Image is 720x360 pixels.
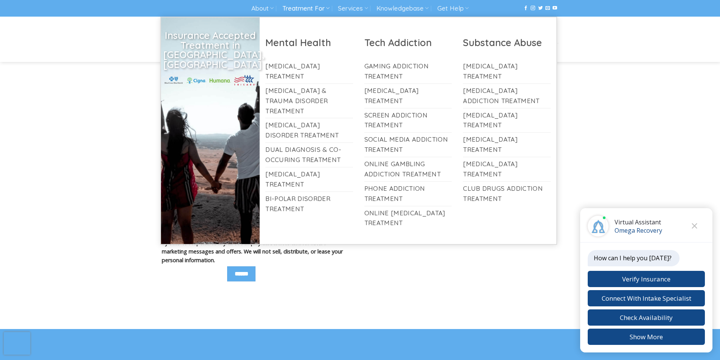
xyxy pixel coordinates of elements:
[4,332,30,355] iframe: reCAPTCHA
[531,6,535,11] a: Follow on Instagram
[463,157,551,181] a: [MEDICAL_DATA] Treatment
[364,133,452,157] a: Social Media Addiction Treatment
[545,6,550,11] a: Send us an email
[538,6,543,11] a: Follow on Twitter
[251,2,274,15] a: About
[364,36,452,49] h2: Tech Addiction
[463,182,551,206] a: Club Drugs Addiction Treatment
[265,59,353,83] a: [MEDICAL_DATA] Treatment
[364,157,452,181] a: Online Gambling Addiction Treatment
[463,59,551,83] a: [MEDICAL_DATA] Treatment
[265,84,353,118] a: [MEDICAL_DATA] & Trauma Disorder Treatment
[463,36,551,49] h2: Substance Abuse
[463,84,551,108] a: [MEDICAL_DATA] Addiction Treatment
[265,192,353,216] a: Bi-Polar Disorder Treatment
[338,2,368,15] a: Services
[376,2,429,15] a: Knowledgebase
[282,2,330,15] a: Treatment For
[364,108,452,133] a: Screen Addiction Treatment
[523,6,528,11] a: Follow on Facebook
[163,31,257,69] h2: Insurance Accepted Treatment in [GEOGRAPHIC_DATA], [GEOGRAPHIC_DATA]
[553,6,557,11] a: Follow on YouTube
[437,2,469,15] a: Get Help
[364,84,452,108] a: [MEDICAL_DATA] Treatment
[364,206,452,230] a: Online [MEDICAL_DATA] Treatment
[265,143,353,167] a: Dual Diagnosis & Co-Occuring Treatment
[364,182,452,206] a: Phone Addiction Treatment
[364,59,452,83] a: Gaming Addiction Treatment
[265,118,353,142] a: [MEDICAL_DATA] Disorder Treatment
[463,133,551,157] a: [MEDICAL_DATA] Treatment
[265,36,353,49] h2: Mental Health
[463,108,551,133] a: [MEDICAL_DATA] Treatment
[162,227,343,264] span: By checking this box, I consent to Omega Recovery contacting me by SMS to respond to my above inq...
[265,167,353,192] a: [MEDICAL_DATA] Treatment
